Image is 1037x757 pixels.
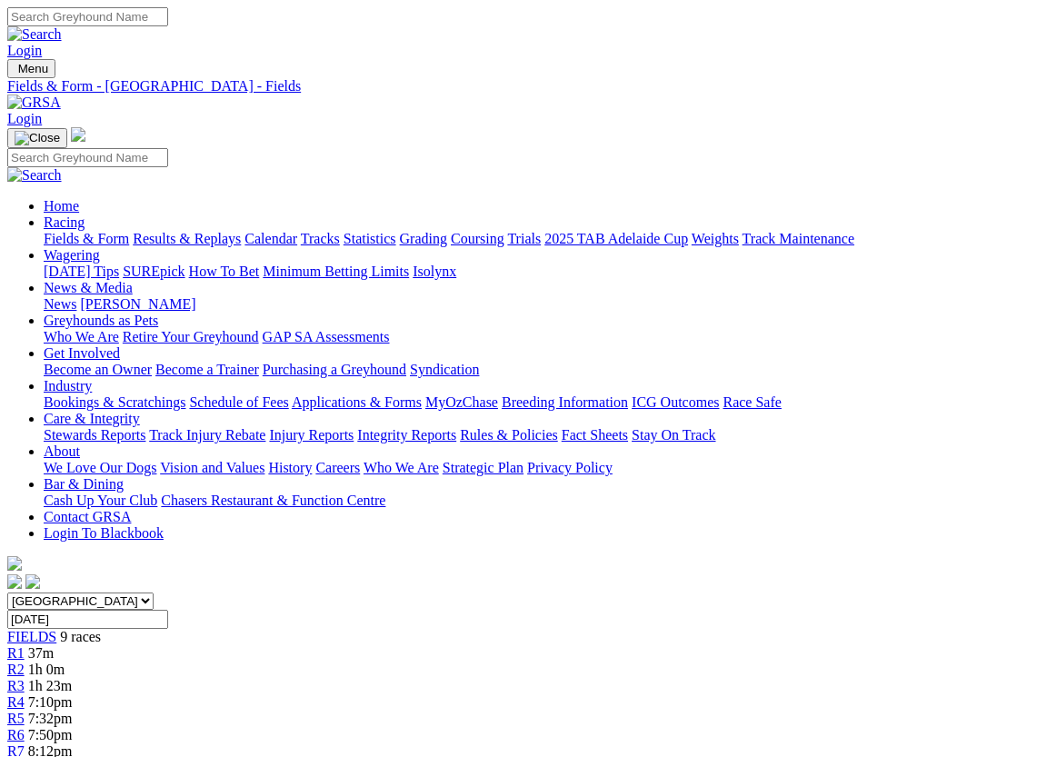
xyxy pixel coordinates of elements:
span: 7:32pm [28,711,73,726]
span: 7:50pm [28,727,73,742]
a: R4 [7,694,25,710]
div: Get Involved [44,362,1030,378]
a: Who We Are [44,329,119,344]
span: 1h 23m [28,678,72,693]
a: Breeding Information [502,394,628,410]
button: Toggle navigation [7,59,55,78]
a: Wagering [44,247,100,263]
a: Weights [692,231,739,246]
input: Select date [7,610,168,629]
a: ICG Outcomes [632,394,719,410]
a: Login [7,43,42,58]
a: We Love Our Dogs [44,460,156,475]
a: Statistics [344,231,396,246]
a: Industry [44,378,92,393]
button: Toggle navigation [7,128,67,148]
div: Racing [44,231,1030,247]
a: Trials [507,231,541,246]
a: R5 [7,711,25,726]
div: News & Media [44,296,1030,313]
span: 9 races [60,629,101,644]
a: Tracks [301,231,340,246]
img: Search [7,167,62,184]
input: Search [7,148,168,167]
a: Grading [400,231,447,246]
a: Become a Trainer [155,362,259,377]
a: Strategic Plan [443,460,523,475]
a: Fields & Form [44,231,129,246]
a: Get Involved [44,345,120,361]
a: Isolynx [413,264,456,279]
div: Care & Integrity [44,427,1030,443]
input: Search [7,7,168,26]
a: Rules & Policies [460,427,558,443]
a: Coursing [451,231,504,246]
a: Fields & Form - [GEOGRAPHIC_DATA] - Fields [7,78,1030,95]
div: Industry [44,394,1030,411]
a: 2025 TAB Adelaide Cup [544,231,688,246]
div: Bar & Dining [44,493,1030,509]
a: Track Injury Rebate [149,427,265,443]
a: R2 [7,662,25,677]
a: Results & Replays [133,231,241,246]
a: News [44,296,76,312]
a: Race Safe [723,394,781,410]
img: GRSA [7,95,61,111]
a: [DATE] Tips [44,264,119,279]
span: 37m [28,645,54,661]
a: Greyhounds as Pets [44,313,158,328]
a: About [44,443,80,459]
a: Cash Up Your Club [44,493,157,508]
a: Stewards Reports [44,427,145,443]
a: Stay On Track [632,427,715,443]
a: Schedule of Fees [189,394,288,410]
a: Fact Sheets [562,427,628,443]
a: Who We Are [364,460,439,475]
img: logo-grsa-white.png [71,127,85,142]
a: Bookings & Scratchings [44,394,185,410]
a: Syndication [410,362,479,377]
a: R6 [7,727,25,742]
a: Home [44,198,79,214]
img: Close [15,131,60,145]
a: Applications & Forms [292,394,422,410]
span: Menu [18,62,48,75]
a: How To Bet [189,264,260,279]
div: About [44,460,1030,476]
a: Calendar [244,231,297,246]
a: Racing [44,214,85,230]
a: Chasers Restaurant & Function Centre [161,493,385,508]
a: Privacy Policy [527,460,613,475]
a: FIELDS [7,629,56,644]
a: SUREpick [123,264,184,279]
a: Care & Integrity [44,411,140,426]
a: Login [7,111,42,126]
a: Retire Your Greyhound [123,329,259,344]
span: 1h 0m [28,662,65,677]
a: Careers [315,460,360,475]
a: Track Maintenance [743,231,854,246]
img: logo-grsa-white.png [7,556,22,571]
a: History [268,460,312,475]
a: R3 [7,678,25,693]
a: Minimum Betting Limits [263,264,409,279]
a: MyOzChase [425,394,498,410]
a: News & Media [44,280,133,295]
a: Become an Owner [44,362,152,377]
a: Injury Reports [269,427,354,443]
a: GAP SA Assessments [263,329,390,344]
a: Purchasing a Greyhound [263,362,406,377]
a: Login To Blackbook [44,525,164,541]
img: Search [7,26,62,43]
div: Greyhounds as Pets [44,329,1030,345]
span: R1 [7,645,25,661]
a: Vision and Values [160,460,264,475]
a: Bar & Dining [44,476,124,492]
